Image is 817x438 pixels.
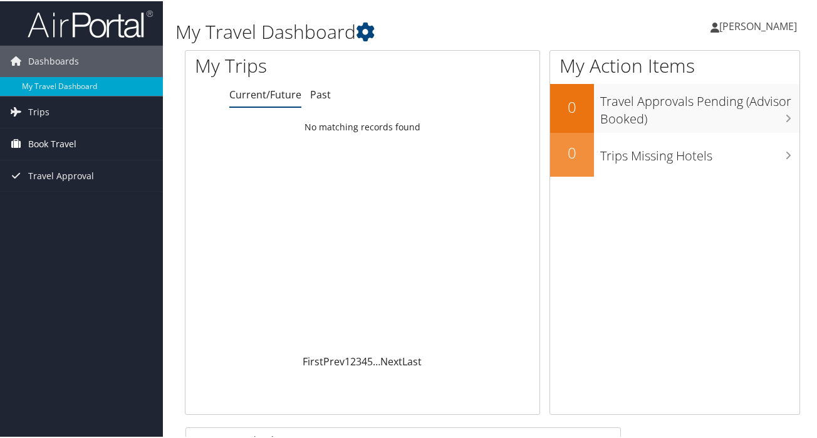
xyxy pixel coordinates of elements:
[550,141,594,162] h2: 0
[28,44,79,76] span: Dashboards
[175,18,598,44] h1: My Travel Dashboard
[303,353,323,367] a: First
[600,140,799,164] h3: Trips Missing Hotels
[367,353,373,367] a: 5
[600,85,799,127] h3: Travel Approvals Pending (Advisor Booked)
[550,83,799,131] a: 0Travel Approvals Pending (Advisor Booked)
[380,353,402,367] a: Next
[373,353,380,367] span: …
[719,18,797,32] span: [PERSON_NAME]
[710,6,809,44] a: [PERSON_NAME]
[195,51,382,78] h1: My Trips
[28,8,153,38] img: airportal-logo.png
[350,353,356,367] a: 2
[402,353,422,367] a: Last
[362,353,367,367] a: 4
[323,353,345,367] a: Prev
[345,353,350,367] a: 1
[28,159,94,190] span: Travel Approval
[185,115,539,137] td: No matching records found
[310,86,331,100] a: Past
[550,51,799,78] h1: My Action Items
[28,127,76,159] span: Book Travel
[550,95,594,117] h2: 0
[229,86,301,100] a: Current/Future
[356,353,362,367] a: 3
[28,95,49,127] span: Trips
[550,132,799,175] a: 0Trips Missing Hotels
